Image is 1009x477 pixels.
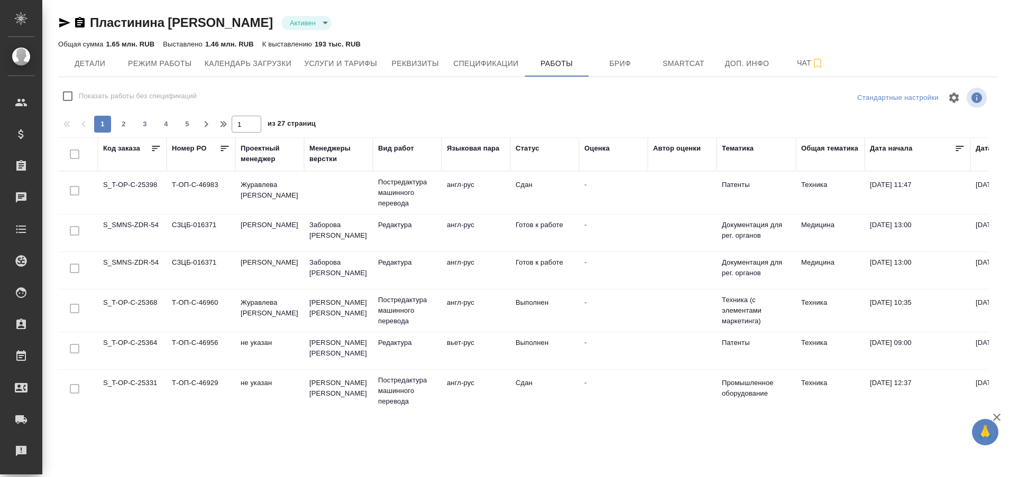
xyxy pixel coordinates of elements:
[595,57,646,70] span: Бриф
[442,372,510,409] td: англ-рус
[179,119,196,129] span: 5
[268,117,316,133] span: из 27 страниц
[241,143,299,164] div: Проектный менеджер
[796,214,865,251] td: Медицина
[79,91,197,101] span: Показать работы без спецификаций
[167,214,235,251] td: СЗЦБ-016371
[281,16,332,30] div: Активен
[136,119,153,129] span: 3
[442,174,510,211] td: англ-рус
[442,252,510,289] td: англ-рус
[584,258,586,266] a: -
[98,292,167,329] td: S_T-OP-C-25368
[235,372,304,409] td: не указан
[167,292,235,329] td: Т-ОП-С-46960
[65,57,115,70] span: Детали
[722,295,791,326] p: Техника (с элементами маркетинга)
[128,57,192,70] span: Режим работы
[870,143,912,154] div: Дата начала
[510,332,579,369] td: Выполнен
[235,174,304,211] td: Журавлева [PERSON_NAME]
[158,119,175,129] span: 4
[136,116,153,133] button: 3
[865,214,970,251] td: [DATE] 13:00
[167,372,235,409] td: Т-ОП-С-46929
[584,298,586,306] a: -
[796,372,865,409] td: Техника
[304,372,373,409] td: [PERSON_NAME] [PERSON_NAME]
[722,338,791,348] p: Патенты
[722,57,773,70] span: Доп. инфо
[653,143,701,154] div: Автор оценки
[304,57,377,70] span: Услуги и тарифы
[90,15,273,30] a: Пластинина [PERSON_NAME]
[98,372,167,409] td: S_T-OP-C-25331
[287,18,319,27] button: Активен
[796,292,865,329] td: Техника
[796,174,865,211] td: Техника
[510,174,579,211] td: Сдан
[510,292,579,329] td: Выполнен
[453,57,518,70] span: Спецификации
[98,174,167,211] td: S_T-OP-C-25398
[378,295,436,326] p: Постредактура машинного перевода
[811,57,824,70] svg: Подписаться
[796,332,865,369] td: Техника
[722,220,791,241] p: Документация для рег. органов
[304,292,373,329] td: [PERSON_NAME] [PERSON_NAME]
[584,221,586,229] a: -
[58,40,106,48] p: Общая сумма
[796,252,865,289] td: Медицина
[584,181,586,189] a: -
[584,143,610,154] div: Оценка
[941,85,967,110] span: Настроить таблицу
[865,292,970,329] td: [DATE] 10:35
[235,292,304,329] td: Журавлева [PERSON_NAME]
[390,57,441,70] span: Реквизиты
[722,378,791,399] p: Промышленное оборудование
[967,88,989,108] span: Посмотреть информацию
[722,257,791,278] p: Документация для рег. органов
[722,143,754,154] div: Тематика
[510,252,579,289] td: Готов к работе
[158,116,175,133] button: 4
[378,257,436,268] p: Редактура
[106,40,154,48] p: 1.65 млн. RUB
[205,40,254,48] p: 1.46 млн. RUB
[378,177,436,209] p: Постредактура машинного перевода
[98,214,167,251] td: S_SMNS-ZDR-54
[378,143,414,154] div: Вид работ
[584,339,586,347] a: -
[442,214,510,251] td: англ-рус
[205,57,292,70] span: Календарь загрузки
[510,214,579,251] td: Готов к работе
[442,332,510,369] td: вьет-рус
[163,40,205,48] p: Выставлено
[115,116,132,133] button: 2
[531,57,582,70] span: Работы
[976,421,994,443] span: 🙏
[378,375,436,407] p: Постредактура машинного перевода
[235,252,304,289] td: [PERSON_NAME]
[865,252,970,289] td: [DATE] 13:00
[442,292,510,329] td: англ-рус
[785,57,836,70] span: Чат
[167,332,235,369] td: Т-ОП-С-46956
[98,252,167,289] td: S_SMNS-ZDR-54
[167,252,235,289] td: СЗЦБ-016371
[722,180,791,190] p: Патенты
[235,332,304,369] td: не указан
[865,372,970,409] td: [DATE] 12:37
[972,419,998,445] button: 🙏
[855,90,941,106] div: split button
[235,214,304,251] td: [PERSON_NAME]
[74,16,86,29] button: Скопировать ссылку
[309,143,368,164] div: Менеджеры верстки
[584,379,586,387] a: -
[58,16,71,29] button: Скопировать ссылку для ЯМессенджера
[315,40,361,48] p: 193 тыс. RUB
[98,332,167,369] td: S_T-OP-C-25364
[304,214,373,251] td: Заборова [PERSON_NAME]
[167,174,235,211] td: Т-ОП-С-46983
[516,143,539,154] div: Статус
